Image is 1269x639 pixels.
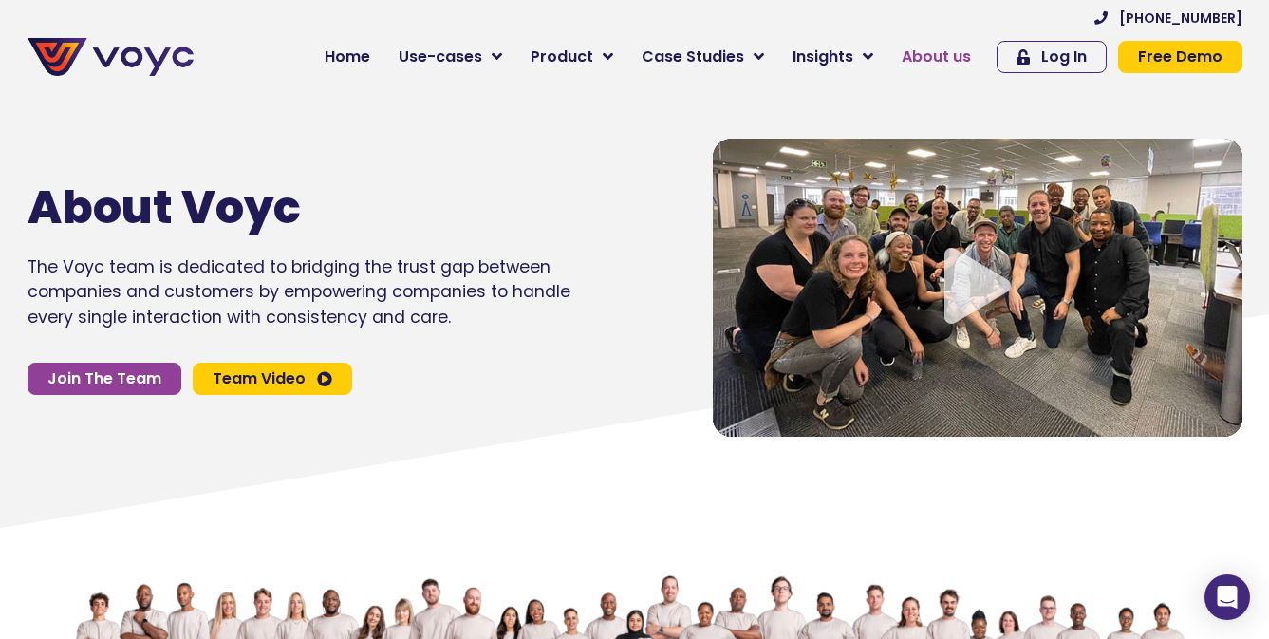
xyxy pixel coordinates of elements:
a: Product [516,38,627,76]
div: Open Intercom Messenger [1204,574,1250,620]
p: The Voyc team is dedicated to bridging the trust gap between companies and customers by empowerin... [28,254,570,329]
a: About us [887,38,985,76]
a: Home [310,38,384,76]
a: Insights [778,38,887,76]
span: About us [902,46,971,68]
a: Use-cases [384,38,516,76]
span: Product [531,46,593,68]
a: Join The Team [28,363,181,395]
a: Free Demo [1118,41,1242,73]
span: Home [325,46,370,68]
a: Log In [997,41,1107,73]
a: Case Studies [627,38,778,76]
div: Video play button [940,248,1016,327]
span: Free Demo [1138,49,1222,65]
span: Use-cases [399,46,482,68]
a: Team Video [193,363,352,395]
a: [PHONE_NUMBER] [1094,11,1242,25]
span: Team Video [213,371,306,386]
img: voyc-full-logo [28,38,194,76]
span: Log In [1041,49,1087,65]
h1: About Voyc [28,180,513,235]
span: Case Studies [642,46,744,68]
span: Insights [793,46,853,68]
span: [PHONE_NUMBER] [1119,11,1242,25]
span: Join The Team [47,371,161,386]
